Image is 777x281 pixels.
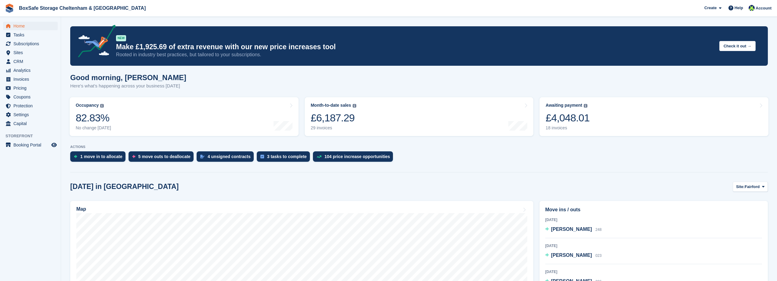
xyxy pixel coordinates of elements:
[13,66,50,75] span: Analytics
[13,102,50,110] span: Protection
[208,154,251,159] div: 4 unsigned contracts
[756,5,772,11] span: Account
[5,133,61,139] span: Storefront
[546,103,582,108] div: Awaiting payment
[719,41,756,51] button: Check it out →
[735,5,743,11] span: Help
[3,84,58,92] a: menu
[116,43,714,51] p: Make £1,925.69 of extra revenue with our new price increases tool
[116,51,714,58] p: Rooted in industry best practices, but tailored to your subscriptions.
[197,151,257,165] a: 4 unsigned contracts
[50,141,58,149] a: Preview store
[311,112,356,124] div: £6,187.29
[317,155,321,158] img: price_increase_opportunities-93ffe204e8149a01c8c9dc8f82e8f89637d9d84a8eef4429ea346261dce0b2c0.svg
[70,97,299,136] a: Occupancy 82.83% No change [DATE]
[129,151,197,165] a: 5 move outs to deallocate
[539,97,768,136] a: Awaiting payment £4,048.01 18 invoices
[76,125,111,131] div: No change [DATE]
[13,119,50,128] span: Capital
[733,182,768,192] button: Site: Fairford
[132,155,135,158] img: move_outs_to_deallocate_icon-f764333ba52eb49d3ac5e1228854f67142a1ed5810a6f6cc68b1a99e826820c5.svg
[257,151,313,165] a: 3 tasks to complete
[305,97,534,136] a: Month-to-date sales £6,187.29 29 invoices
[13,75,50,83] span: Invoices
[3,48,58,57] a: menu
[311,103,351,108] div: Month-to-date sales
[3,75,58,83] a: menu
[325,154,390,159] div: 104 price increase opportunities
[546,125,590,131] div: 18 invoices
[749,5,755,11] img: Charlie Hammond
[745,184,760,190] span: Fairford
[73,25,116,60] img: price-adjustments-announcement-icon-8257ccfd72463d97f412b2fc003d46551f7dbcb40ab6d574587a9cd5c0d94...
[13,110,50,119] span: Settings
[13,48,50,57] span: Sites
[545,217,762,223] div: [DATE]
[551,227,592,232] span: [PERSON_NAME]
[3,141,58,149] a: menu
[3,110,58,119] a: menu
[13,22,50,30] span: Home
[545,269,762,275] div: [DATE]
[70,151,129,165] a: 1 move in to allocate
[3,119,58,128] a: menu
[545,206,762,213] h2: Move ins / outs
[100,104,104,108] img: icon-info-grey-7440780725fd019a000dd9b08b2336e03edf1995a4989e88bcd33f0948082b44.svg
[595,253,601,258] span: 023
[353,104,356,108] img: icon-info-grey-7440780725fd019a000dd9b08b2336e03edf1995a4989e88bcd33f0948082b44.svg
[200,155,205,158] img: contract_signature_icon-13c848040528278c33f63329250d36e43548de30e8caae1d1a13099fd9432cc5.svg
[16,3,148,13] a: BoxSafe Storage Cheltenham & [GEOGRAPHIC_DATA]
[311,125,356,131] div: 29 invoices
[545,243,762,249] div: [DATE]
[3,93,58,101] a: menu
[70,83,186,90] p: Here's what's happening across your business [DATE]
[595,227,601,232] span: 248
[3,31,58,39] a: menu
[138,154,191,159] div: 5 move outs to deallocate
[313,151,396,165] a: 104 price increase opportunities
[545,226,602,234] a: [PERSON_NAME] 248
[70,73,186,82] h1: Good morning, [PERSON_NAME]
[76,112,111,124] div: 82.83%
[545,252,602,260] a: [PERSON_NAME] 023
[3,102,58,110] a: menu
[76,206,86,212] h2: Map
[3,57,58,66] a: menu
[704,5,717,11] span: Create
[70,145,768,149] p: ACTIONS
[546,112,590,124] div: £4,048.01
[3,22,58,30] a: menu
[551,253,592,258] span: [PERSON_NAME]
[80,154,122,159] div: 1 move in to allocate
[584,104,587,108] img: icon-info-grey-7440780725fd019a000dd9b08b2336e03edf1995a4989e88bcd33f0948082b44.svg
[70,183,179,191] h2: [DATE] in [GEOGRAPHIC_DATA]
[5,4,14,13] img: stora-icon-8386f47178a22dfd0bd8f6a31ec36ba5ce8667c1dd55bd0f319d3a0aa187defe.svg
[76,103,99,108] div: Occupancy
[13,39,50,48] span: Subscriptions
[116,35,126,41] div: NEW
[267,154,307,159] div: 3 tasks to complete
[13,31,50,39] span: Tasks
[13,141,50,149] span: Booking Portal
[736,184,745,190] span: Site:
[74,155,77,158] img: move_ins_to_allocate_icon-fdf77a2bb77ea45bf5b3d319d69a93e2d87916cf1d5bf7949dd705db3b84f3ca.svg
[13,57,50,66] span: CRM
[3,39,58,48] a: menu
[13,93,50,101] span: Coupons
[13,84,50,92] span: Pricing
[260,155,264,158] img: task-75834270c22a3079a89374b754ae025e5fb1db73e45f91037f5363f120a921f8.svg
[3,66,58,75] a: menu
